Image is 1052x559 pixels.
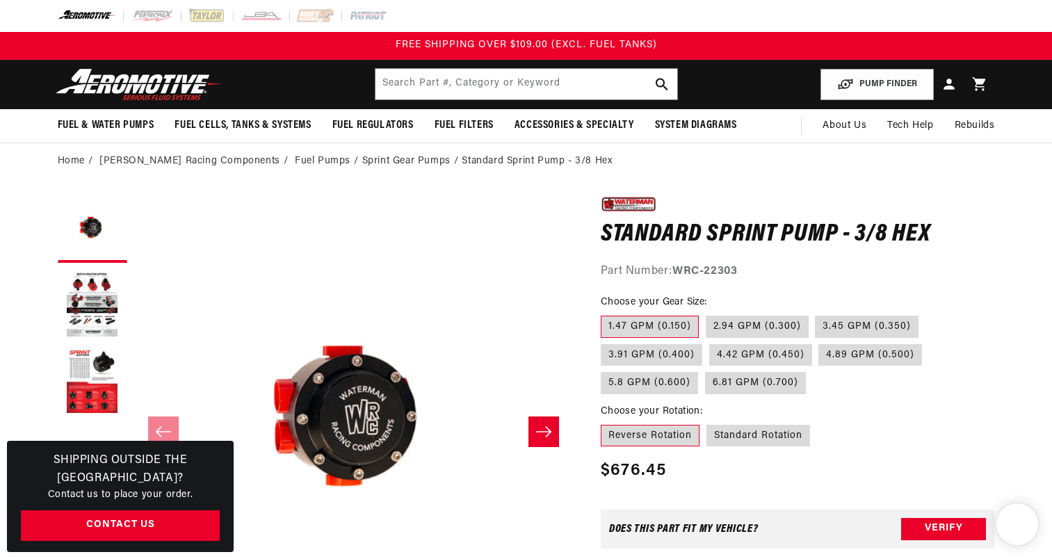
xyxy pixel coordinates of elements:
div: Part Number: [601,263,995,281]
label: Reverse Rotation [601,425,699,447]
summary: Rebuilds [944,109,1005,143]
h3: Shipping Outside the [GEOGRAPHIC_DATA]? [21,452,220,487]
button: PUMP FINDER [820,69,934,100]
a: [PERSON_NAME] Racing Components [99,154,280,169]
button: Load image 3 in gallery view [58,346,127,416]
a: Contact Us [21,510,220,542]
span: Rebuilds [955,118,995,133]
strong: WRC-22303 [672,266,737,277]
span: Accessories & Specialty [515,118,634,133]
span: Tech Help [887,118,933,133]
summary: Fuel Regulators [322,109,424,142]
li: Standard Sprint Pump - 3/8 Hex [462,154,612,169]
button: Slide left [148,416,179,447]
input: Search by Part Number, Category or Keyword [375,69,677,99]
span: System Diagrams [655,118,737,133]
summary: Accessories & Specialty [504,109,645,142]
span: Fuel Regulators [332,118,414,133]
legend: Choose your Rotation: [601,404,704,419]
label: 6.81 GPM (0.700) [705,372,806,394]
label: 5.8 GPM (0.600) [601,372,698,394]
div: Does This part fit My vehicle? [609,524,759,535]
a: Fuel Pumps [295,154,350,169]
span: About Us [823,120,866,131]
a: About Us [812,109,877,143]
span: FREE SHIPPING OVER $109.00 (EXCL. FUEL TANKS) [396,40,657,50]
nav: breadcrumbs [58,154,995,169]
button: Load image 2 in gallery view [58,270,127,339]
span: $676.45 [601,458,666,483]
span: Fuel & Water Pumps [58,118,154,133]
label: Standard Rotation [706,425,810,447]
img: Aeromotive [52,68,226,101]
summary: Fuel & Water Pumps [47,109,165,142]
label: 3.91 GPM (0.400) [601,344,702,366]
summary: Fuel Cells, Tanks & Systems [164,109,321,142]
label: 2.94 GPM (0.300) [706,316,809,338]
button: search button [647,69,677,99]
label: 4.42 GPM (0.450) [709,344,812,366]
li: Sprint Gear Pumps [362,154,462,169]
button: Load image 4 in gallery view [58,423,127,492]
p: Contact us to place your order. [21,487,220,503]
legend: Choose your Gear Size: [601,295,709,309]
span: Fuel Cells, Tanks & Systems [175,118,311,133]
a: Home [58,154,85,169]
label: 1.47 GPM (0.150) [601,316,699,338]
span: Fuel Filters [435,118,494,133]
h1: Standard Sprint Pump - 3/8 Hex [601,224,995,246]
summary: System Diagrams [645,109,747,142]
button: Slide right [528,416,559,447]
label: 3.45 GPM (0.350) [815,316,919,338]
button: Load image 1 in gallery view [58,193,127,263]
label: 4.89 GPM (0.500) [818,344,922,366]
summary: Fuel Filters [424,109,504,142]
summary: Tech Help [877,109,944,143]
button: Verify [901,518,986,540]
